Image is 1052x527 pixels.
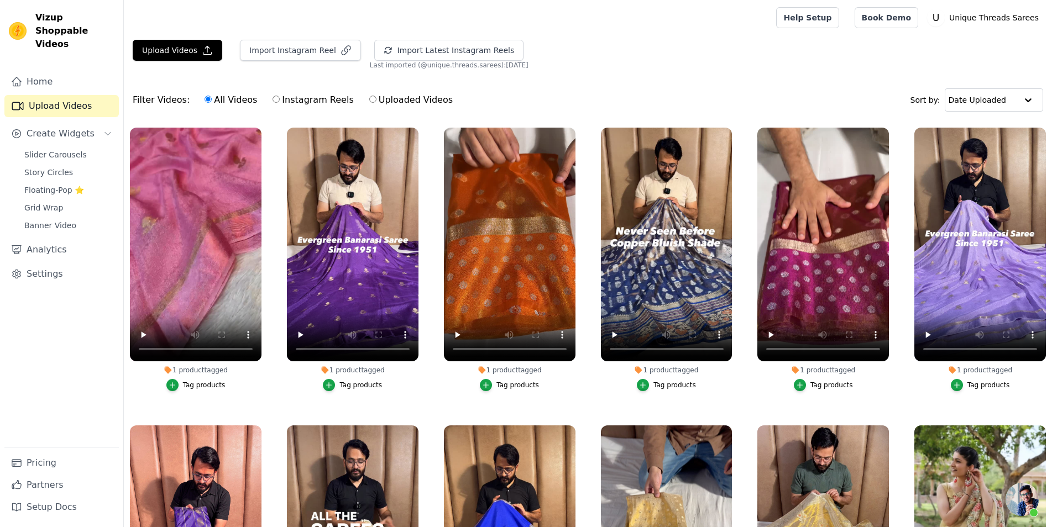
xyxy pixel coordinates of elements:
[18,165,119,180] a: Story Circles
[637,379,696,391] button: Tag products
[204,93,258,107] label: All Videos
[910,88,1044,112] div: Sort by:
[369,96,376,103] input: Uploaded Videos
[1006,483,1039,516] div: Open chat
[4,71,119,93] a: Home
[951,379,1010,391] button: Tag products
[166,379,226,391] button: Tag products
[4,95,119,117] a: Upload Videos
[323,379,382,391] button: Tag products
[480,379,539,391] button: Tag products
[757,366,889,375] div: 1 product tagged
[444,366,575,375] div: 1 product tagged
[27,127,95,140] span: Create Widgets
[272,93,354,107] label: Instagram Reels
[273,96,280,103] input: Instagram Reels
[374,40,524,61] button: Import Latest Instagram Reels
[933,12,940,23] text: U
[24,220,76,231] span: Banner Video
[133,87,459,113] div: Filter Videos:
[205,96,212,103] input: All Videos
[4,452,119,474] a: Pricing
[370,61,528,70] span: Last imported (@ unique.threads.sarees ): [DATE]
[339,381,382,389] div: Tag products
[24,167,73,178] span: Story Circles
[653,381,696,389] div: Tag products
[133,40,222,61] button: Upload Videos
[794,379,853,391] button: Tag products
[4,123,119,145] button: Create Widgets
[18,218,119,233] a: Banner Video
[945,8,1043,28] p: Unique Threads Sarees
[914,366,1046,375] div: 1 product tagged
[810,381,853,389] div: Tag products
[18,200,119,215] a: Grid Wrap
[4,496,119,518] a: Setup Docs
[24,185,84,196] span: Floating-Pop ⭐
[4,474,119,496] a: Partners
[35,11,114,51] span: Vizup Shoppable Videos
[927,8,1043,28] button: U Unique Threads Sarees
[4,263,119,285] a: Settings
[776,7,839,28] a: Help Setup
[287,366,418,375] div: 1 product tagged
[24,202,63,213] span: Grid Wrap
[240,40,361,61] button: Import Instagram Reel
[18,147,119,162] a: Slider Carousels
[183,381,226,389] div: Tag products
[601,366,732,375] div: 1 product tagged
[496,381,539,389] div: Tag products
[369,93,453,107] label: Uploaded Videos
[18,182,119,198] a: Floating-Pop ⭐
[4,239,119,261] a: Analytics
[9,22,27,40] img: Vizup
[855,7,918,28] a: Book Demo
[24,149,87,160] span: Slider Carousels
[130,366,261,375] div: 1 product tagged
[967,381,1010,389] div: Tag products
